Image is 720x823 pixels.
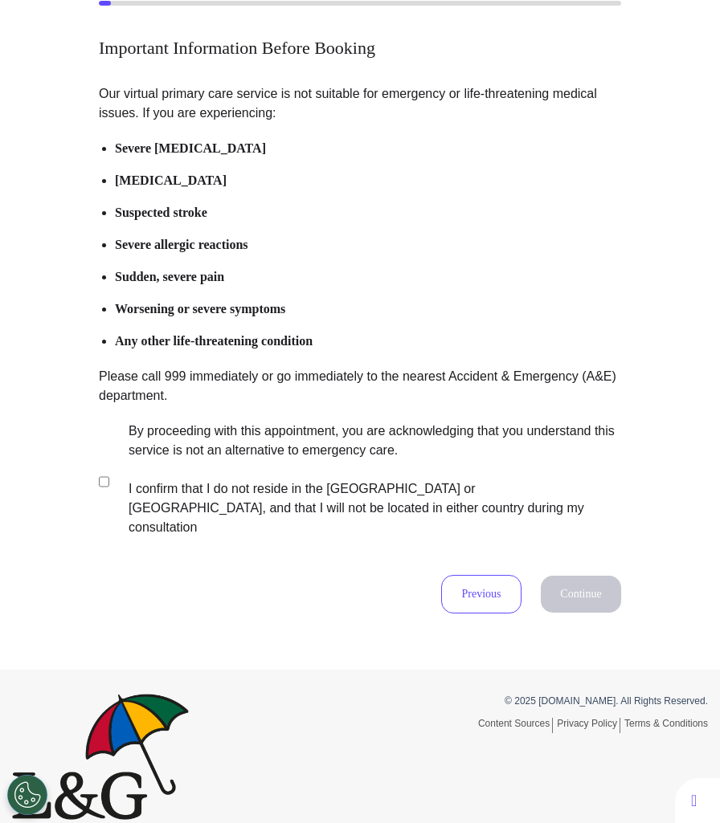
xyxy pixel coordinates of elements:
p: Please call 999 immediately or go immediately to the nearest Accident & Emergency (A&E) department. [99,367,621,405]
p: © 2025 [DOMAIN_NAME]. All Rights Reserved. [372,694,708,708]
button: Open Preferences [7,775,47,815]
b: Severe allergic reactions [115,238,248,251]
img: Spectrum.Life logo [12,694,189,819]
b: Worsening or severe symptoms [115,302,285,316]
label: By proceeding with this appointment, you are acknowledging that you understand this service is no... [112,422,616,537]
a: Content Sources [478,718,553,733]
b: Severe [MEDICAL_DATA] [115,141,266,155]
button: Continue [541,576,621,613]
b: Any other life-threatening condition [115,334,313,348]
a: Privacy Policy [557,718,620,733]
p: Our virtual primary care service is not suitable for emergency or life-threatening medical issues... [99,84,621,123]
b: Sudden, severe pain [115,270,224,283]
b: Suspected stroke [115,206,207,219]
h2: Important Information Before Booking [99,38,621,59]
a: Terms & Conditions [624,718,708,729]
b: [MEDICAL_DATA] [115,173,227,187]
button: Previous [441,575,522,613]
